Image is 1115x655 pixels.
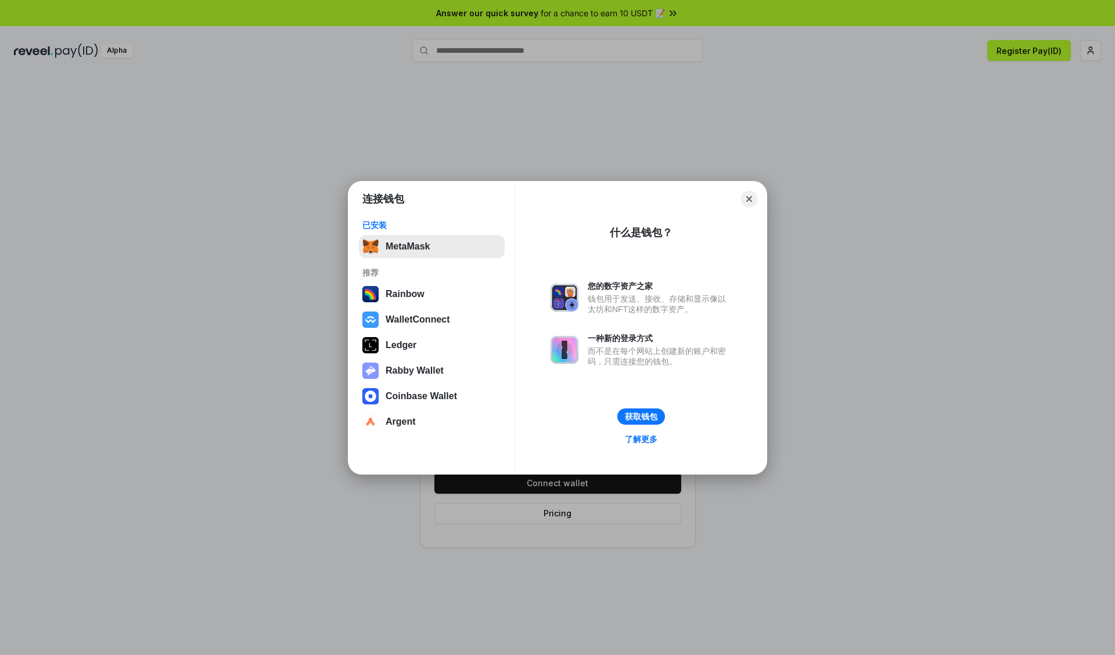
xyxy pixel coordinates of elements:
[551,336,578,364] img: svg+xml,%3Csvg%20xmlns%3D%22http%3A%2F%2Fwww.w3.org%2F2000%2Fsvg%22%20fill%3D%22none%22%20viewBox...
[386,314,450,325] div: WalletConnect
[359,334,505,357] button: Ledger
[362,286,379,302] img: svg+xml,%3Csvg%20width%3D%22120%22%20height%3D%22120%22%20viewBox%3D%220%200%20120%20120%22%20fil...
[588,294,732,314] div: 钱包用于发送、接收、存储和显示像以太坊和NFT这样的数字资产。
[625,434,657,444] div: 了解更多
[362,192,404,206] h1: 连接钱包
[610,226,672,240] div: 什么是钱包？
[386,391,457,401] div: Coinbase Wallet
[386,241,430,252] div: MetaMask
[359,385,505,408] button: Coinbase Wallet
[386,366,444,376] div: Rabby Wallet
[362,414,379,430] img: svg+xml,%3Csvg%20width%3D%2228%22%20height%3D%2228%22%20viewBox%3D%220%200%2028%2028%22%20fill%3D...
[359,235,505,258] button: MetaMask
[618,432,664,447] a: 了解更多
[588,346,732,367] div: 而不是在每个网站上创建新的账户和密码，只需连接您的钱包。
[362,363,379,379] img: svg+xml,%3Csvg%20xmlns%3D%22http%3A%2F%2Fwww.w3.org%2F2000%2Fsvg%22%20fill%3D%22none%22%20viewBox...
[386,417,416,427] div: Argent
[362,388,379,404] img: svg+xml,%3Csvg%20width%3D%2228%22%20height%3D%2228%22%20viewBox%3D%220%200%2028%2028%22%20fill%3D...
[551,284,578,312] img: svg+xml,%3Csvg%20xmlns%3D%22http%3A%2F%2Fwww.w3.org%2F2000%2Fsvg%22%20fill%3D%22none%22%20viewBox...
[359,308,505,331] button: WalletConnect
[362,220,501,230] div: 已安装
[741,191,757,207] button: Close
[359,359,505,382] button: Rabby Wallet
[359,283,505,306] button: Rainbow
[362,267,501,278] div: 推荐
[362,337,379,353] img: svg+xml,%3Csvg%20xmlns%3D%22http%3A%2F%2Fwww.w3.org%2F2000%2Fsvg%22%20width%3D%2228%22%20height%3...
[588,333,732,343] div: 一种新的登录方式
[386,340,416,350] div: Ledger
[359,410,505,433] button: Argent
[386,289,425,299] div: Rainbow
[588,281,732,291] div: 您的数字资产之家
[617,408,665,425] button: 获取钱包
[362,312,379,328] img: svg+xml,%3Csvg%20width%3D%2228%22%20height%3D%2228%22%20viewBox%3D%220%200%2028%2028%22%20fill%3D...
[625,411,657,422] div: 获取钱包
[362,238,379,255] img: svg+xml,%3Csvg%20fill%3D%22none%22%20height%3D%2233%22%20viewBox%3D%220%200%2035%2033%22%20width%...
